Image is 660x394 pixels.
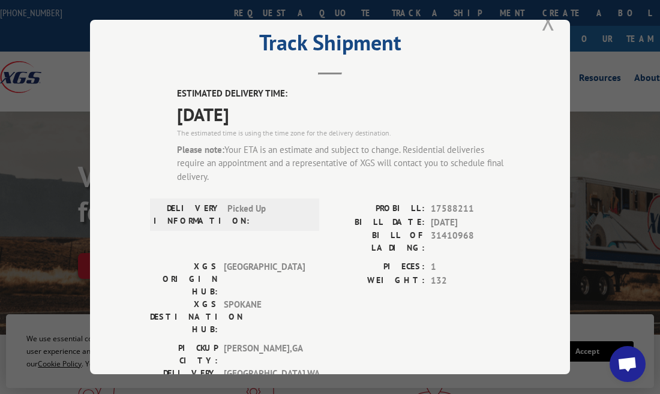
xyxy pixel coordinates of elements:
label: BILL DATE: [330,215,425,229]
label: XGS DESTINATION HUB: [150,298,218,336]
span: Picked Up [227,202,308,227]
span: 132 [431,273,510,287]
label: DELIVERY CITY: [150,367,218,392]
label: WEIGHT: [330,273,425,287]
label: PROBILL: [330,202,425,216]
label: DELIVERY INFORMATION: [154,202,221,227]
span: [DATE] [431,215,510,229]
span: [PERSON_NAME] , GA [224,342,305,367]
span: [GEOGRAPHIC_DATA] , WA [224,367,305,392]
div: The estimated time is using the time zone for the delivery destination. [177,127,510,138]
h2: Track Shipment [150,34,510,57]
div: Your ETA is an estimate and subject to change. Residential deliveries require an appointment and ... [177,143,510,184]
label: PIECES: [330,260,425,274]
span: 1 [431,260,510,274]
span: 31410968 [431,229,510,254]
label: BILL OF LADING: [330,229,425,254]
label: ESTIMATED DELIVERY TIME: [177,87,510,101]
label: PICKUP CITY: [150,342,218,367]
span: [GEOGRAPHIC_DATA] [224,260,305,298]
span: SPOKANE [224,298,305,336]
span: 17588211 [431,202,510,216]
strong: Please note: [177,143,224,155]
label: XGS ORIGIN HUB: [150,260,218,298]
a: Open chat [610,346,646,382]
span: [DATE] [177,100,510,127]
button: Close modal [542,5,555,37]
